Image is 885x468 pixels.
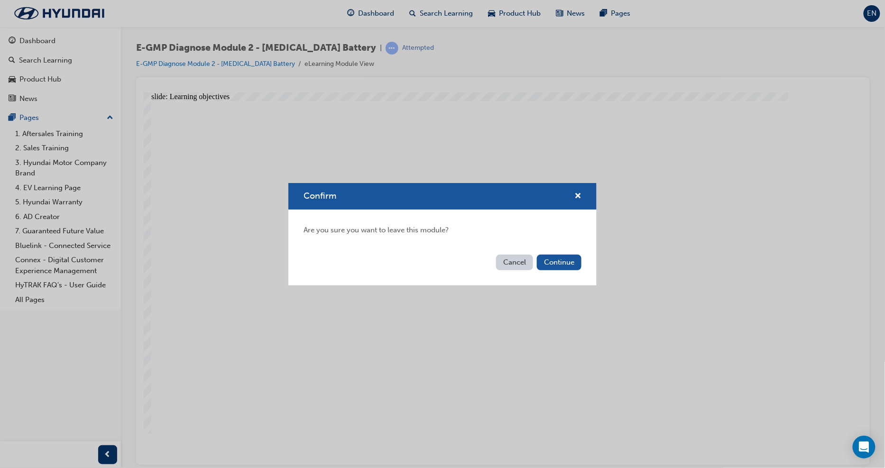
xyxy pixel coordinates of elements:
span: cross-icon [574,193,581,201]
span: Confirm [304,191,336,201]
button: Continue [537,255,581,270]
div: Confirm [288,183,597,285]
div: Open Intercom Messenger [853,436,876,459]
div: Are you sure you want to leave this module? [288,210,597,251]
button: Cancel [496,255,533,270]
button: cross-icon [574,191,581,202]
